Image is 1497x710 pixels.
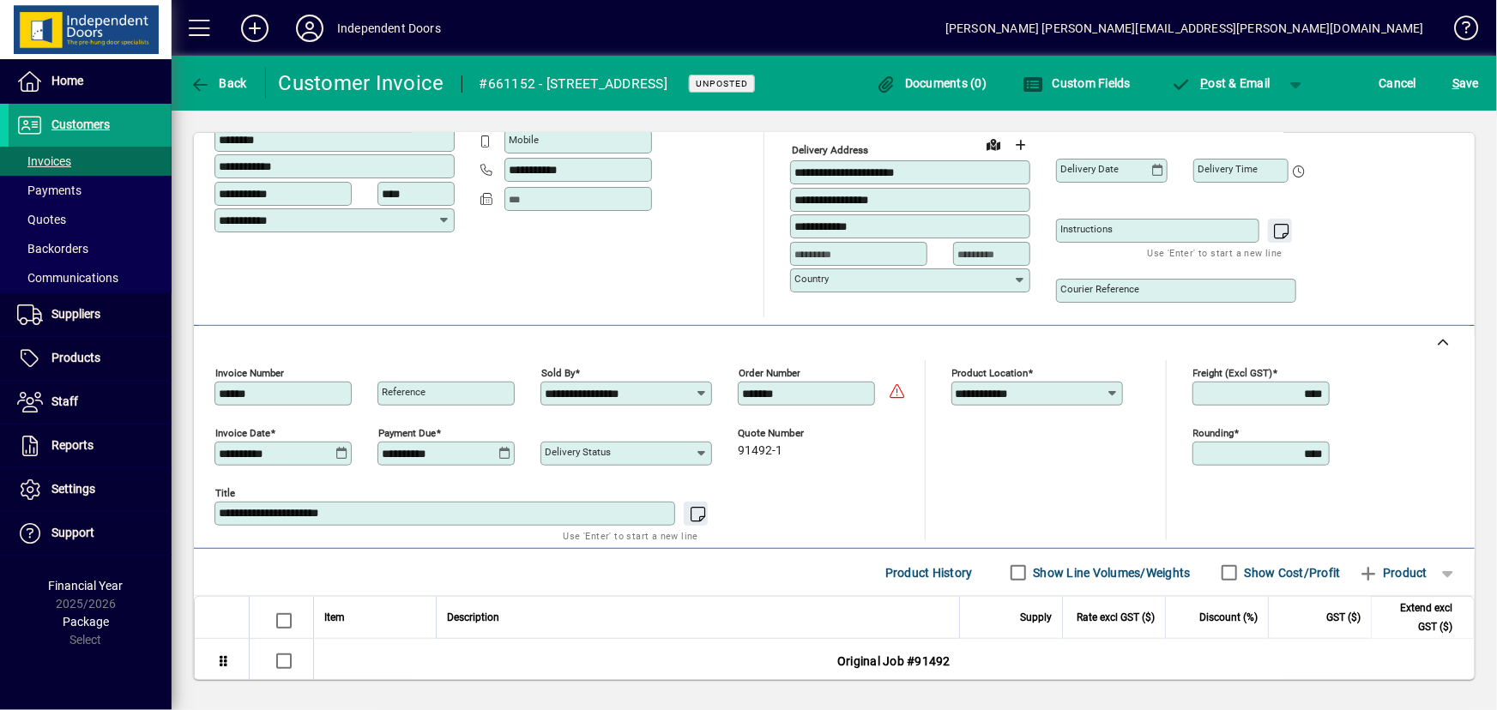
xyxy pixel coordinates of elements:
[1452,76,1459,90] span: S
[9,263,172,292] a: Communications
[17,271,118,285] span: Communications
[564,526,698,545] mat-hint: Use 'Enter' to start a new line
[738,444,782,458] span: 91492-1
[885,559,973,587] span: Product History
[1023,76,1131,90] span: Custom Fields
[945,15,1424,42] div: [PERSON_NAME] [PERSON_NAME][EMAIL_ADDRESS][PERSON_NAME][DOMAIN_NAME]
[17,184,81,197] span: Payments
[1198,163,1258,175] mat-label: Delivery time
[51,74,83,87] span: Home
[314,639,1474,683] div: Original Job #91492
[1241,564,1341,581] label: Show Cost/Profit
[1201,76,1209,90] span: P
[1349,557,1436,588] button: Product
[9,337,172,380] a: Products
[17,213,66,226] span: Quotes
[282,13,337,44] button: Profile
[1171,76,1271,90] span: ost & Email
[337,15,441,42] div: Independent Doors
[1060,283,1139,295] mat-label: Courier Reference
[738,428,841,439] span: Quote number
[545,446,611,458] mat-label: Delivery status
[185,68,251,99] button: Back
[9,512,172,555] a: Support
[1448,68,1483,99] button: Save
[51,351,100,364] span: Products
[1382,599,1452,636] span: Extend excl GST ($)
[1193,427,1234,439] mat-label: Rounding
[480,70,668,98] div: #661152 - [STREET_ADDRESS]
[9,205,172,234] a: Quotes
[1020,608,1052,627] span: Supply
[51,438,94,452] span: Reports
[49,579,124,593] span: Financial Year
[190,76,247,90] span: Back
[1375,68,1422,99] button: Cancel
[279,69,444,97] div: Customer Invoice
[215,427,270,439] mat-label: Invoice date
[1441,3,1476,59] a: Knowledge Base
[51,526,94,539] span: Support
[1030,564,1191,581] label: Show Line Volumes/Weights
[739,367,800,379] mat-label: Order number
[876,76,987,90] span: Documents (0)
[51,482,95,496] span: Settings
[541,367,575,379] mat-label: Sold by
[696,78,748,89] span: Unposted
[51,307,100,321] span: Suppliers
[63,615,109,629] span: Package
[1358,559,1428,587] span: Product
[509,134,539,146] mat-label: Mobile
[51,394,78,408] span: Staff
[1060,223,1113,235] mat-label: Instructions
[1199,608,1258,627] span: Discount (%)
[9,60,172,103] a: Home
[872,68,992,99] button: Documents (0)
[1326,608,1361,627] span: GST ($)
[172,68,266,99] app-page-header-button: Back
[9,468,172,511] a: Settings
[9,176,172,205] a: Payments
[9,293,172,336] a: Suppliers
[9,147,172,176] a: Invoices
[9,234,172,263] a: Backorders
[378,427,436,439] mat-label: Payment due
[1452,69,1479,97] span: ave
[215,487,235,499] mat-label: Title
[51,117,110,131] span: Customers
[1060,163,1119,175] mat-label: Delivery date
[9,424,172,467] a: Reports
[1379,69,1417,97] span: Cancel
[1148,243,1283,262] mat-hint: Use 'Enter' to start a new line
[227,13,282,44] button: Add
[980,130,1007,158] a: View on map
[1018,68,1135,99] button: Custom Fields
[324,608,345,627] span: Item
[1007,131,1035,159] button: Choose address
[382,386,426,398] mat-label: Reference
[17,154,71,168] span: Invoices
[9,381,172,424] a: Staff
[1193,367,1273,379] mat-label: Freight (excl GST)
[447,608,499,627] span: Description
[1077,608,1155,627] span: Rate excl GST ($)
[215,367,284,379] mat-label: Invoice number
[952,367,1029,379] mat-label: Product location
[878,557,980,588] button: Product History
[17,242,88,256] span: Backorders
[794,273,829,285] mat-label: Country
[1162,68,1279,99] button: Post & Email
